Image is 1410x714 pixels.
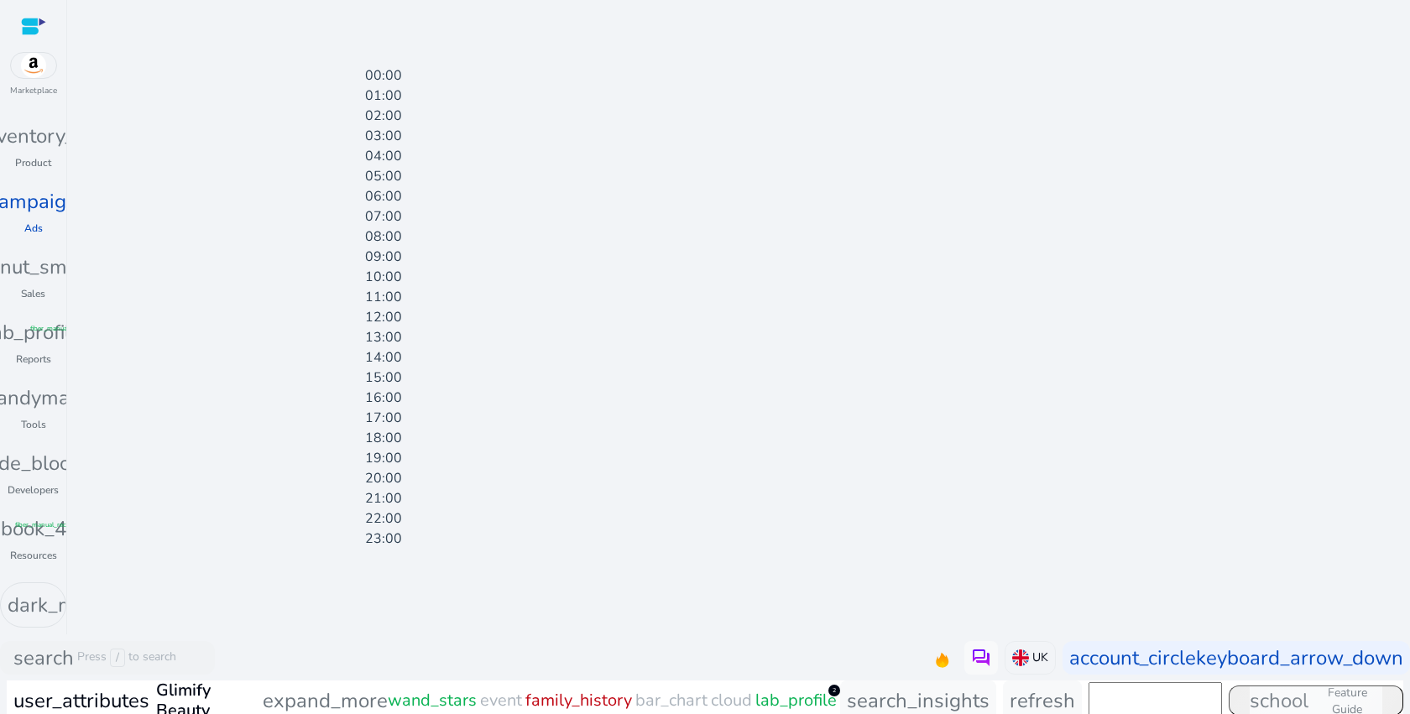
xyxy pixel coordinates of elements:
span: 00:00 [365,65,402,86]
span: 12:00 [365,307,402,327]
span: 21:00 [365,488,402,508]
span: 19:00 [365,448,402,468]
span: 15:00 [365,367,402,388]
span: 22:00 [365,508,402,529]
span: 23:00 [365,529,402,549]
span: 09:00 [365,247,402,267]
span: 04:00 [365,146,402,166]
span: 20:00 [365,468,402,488]
span: 06:00 [365,186,402,206]
span: 10:00 [365,267,402,287]
span: 16:00 [365,388,402,408]
span: 03:00 [365,126,402,146]
span: 17:00 [365,408,402,428]
span: 05:00 [365,166,402,186]
span: 07:00 [365,206,402,227]
span: 14:00 [365,347,402,367]
span: 08:00 [365,227,402,247]
span: 01:00 [365,86,402,106]
span: 02:00 [365,106,402,126]
span: 18:00 [365,428,402,448]
span: 11:00 [365,287,402,307]
span: 13:00 [365,327,402,347]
